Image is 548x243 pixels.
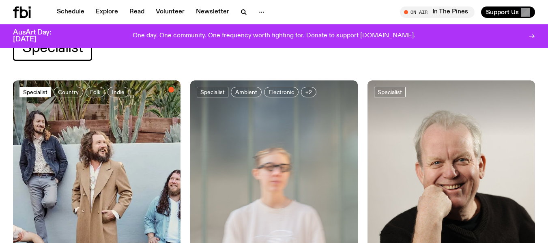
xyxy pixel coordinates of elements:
[125,6,149,18] a: Read
[112,89,125,95] span: Indie
[58,89,79,95] span: Country
[54,87,83,97] a: Country
[151,6,189,18] a: Volunteer
[107,87,129,97] a: Indie
[52,6,89,18] a: Schedule
[86,87,105,97] a: Folk
[378,89,402,95] span: Specialist
[23,89,47,95] span: Specialist
[269,89,294,95] span: Electronic
[133,32,415,40] p: One day. One community. One frequency worth fighting for. Donate to support [DOMAIN_NAME].
[90,89,101,95] span: Folk
[301,87,316,97] button: +2
[264,87,299,97] a: Electronic
[91,6,123,18] a: Explore
[481,6,535,18] button: Support Us
[191,6,234,18] a: Newsletter
[305,89,312,95] span: +2
[197,87,228,97] a: Specialist
[235,89,257,95] span: Ambient
[231,87,262,97] a: Ambient
[400,6,475,18] button: On AirIn The Pines
[486,9,519,16] span: Support Us
[374,87,406,97] a: Specialist
[200,89,225,95] span: Specialist
[13,29,65,43] h3: AusArt Day: [DATE]
[19,87,51,97] a: Specialist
